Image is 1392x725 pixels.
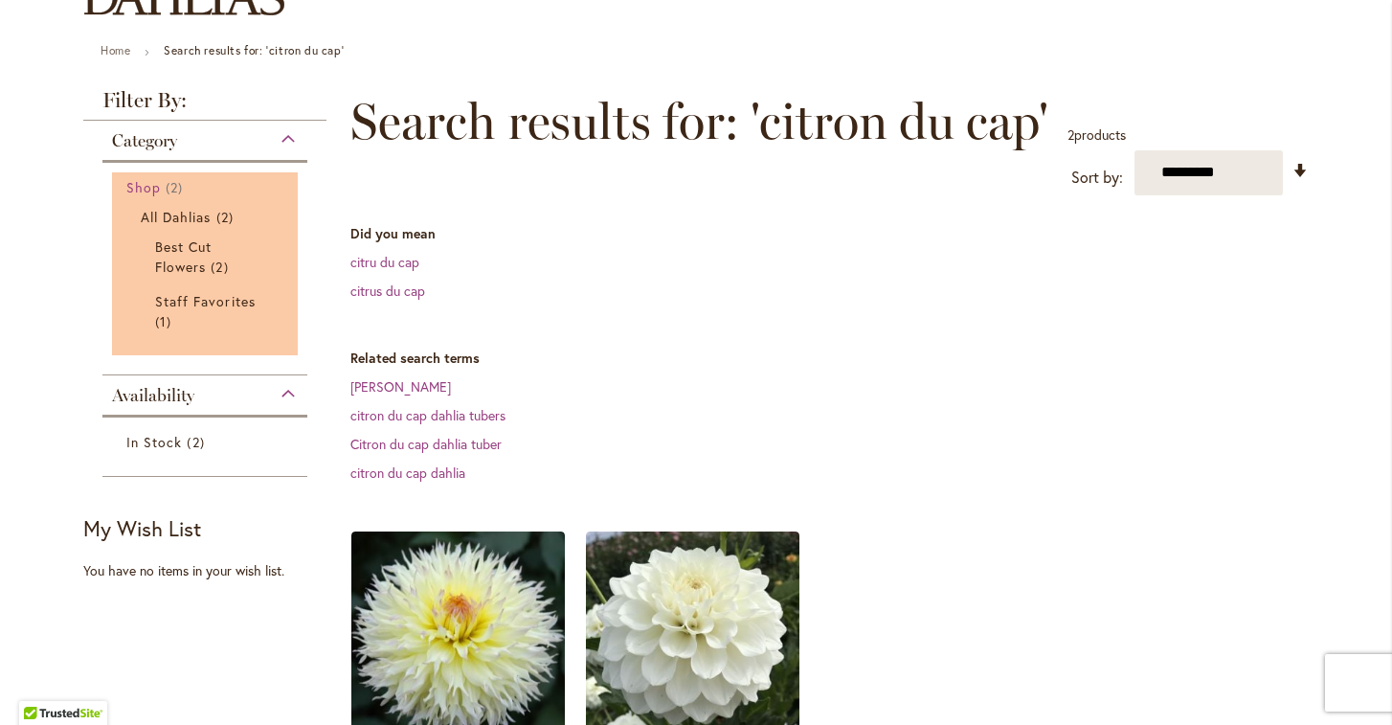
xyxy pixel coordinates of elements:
a: citrus du cap [350,282,425,300]
span: Shop [126,178,161,196]
a: citron du cap dahlia tubers [350,406,505,424]
p: products [1067,120,1126,150]
a: Staff Favorites [155,291,259,331]
a: Citron du cap dahlia tuber [350,435,502,453]
span: 2 [166,177,188,197]
span: Category [112,130,177,151]
span: 2 [211,257,233,277]
a: citru du cap [350,253,419,271]
strong: My Wish List [83,514,201,542]
span: In Stock [126,433,182,451]
span: All Dahlias [141,208,212,226]
span: 2 [1067,125,1074,144]
span: Availability [112,385,194,406]
span: 2 [187,432,209,452]
dt: Related search terms [350,349,1309,368]
iframe: Launch Accessibility Center [14,657,68,711]
strong: Search results for: 'citron du cap' [164,43,344,57]
strong: Filter By: [83,90,326,121]
span: 1 [155,311,176,331]
div: You have no items in your wish list. [83,561,339,580]
a: [PERSON_NAME] [350,377,451,396]
a: Home [101,43,130,57]
label: Sort by: [1071,160,1123,195]
a: All Dahlias [141,207,274,227]
span: Search results for: 'citron du cap' [350,93,1048,150]
a: In Stock 2 [126,432,288,452]
a: citron du cap dahlia [350,464,465,482]
span: Staff Favorites [155,292,256,310]
a: Shop [126,177,288,197]
span: Best Cut Flowers [155,238,212,276]
dt: Did you mean [350,224,1309,243]
span: 2 [216,207,238,227]
a: Best Cut Flowers [155,237,259,277]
